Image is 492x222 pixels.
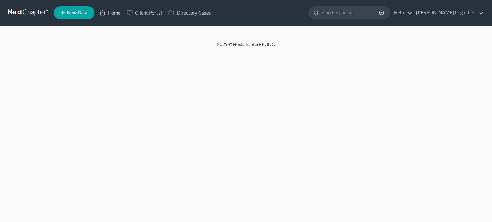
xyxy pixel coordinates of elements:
a: Client Portal [124,7,165,19]
a: [PERSON_NAME] Legal LLC [413,7,484,19]
a: Home [96,7,124,19]
input: Search by name... [321,7,380,19]
div: 2025 © NextChapterBK, INC [63,41,429,53]
span: New Case [67,11,88,15]
a: Help [391,7,412,19]
a: Directory Cases [165,7,214,19]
